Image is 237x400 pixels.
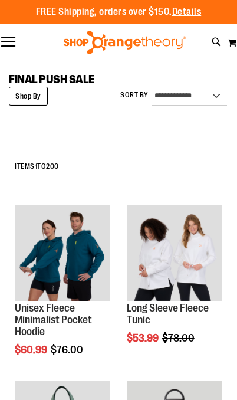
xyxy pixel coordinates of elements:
img: Unisex Fleece Minimalist Pocket Hoodie [15,205,110,301]
a: Product image for Fleece Long Sleeve [127,205,222,303]
p: FREE Shipping, orders over $150. [36,5,202,19]
span: 200 [46,162,59,171]
a: Details [172,6,202,17]
a: Long Sleeve Fleece Tunic [127,302,209,326]
span: FINAL PUSH SALE [9,73,94,86]
span: $60.99 [15,344,49,356]
a: Unisex Fleece Minimalist Pocket Hoodie [15,205,110,303]
strong: Shop By [9,87,48,106]
span: $53.99 [127,332,160,344]
h2: Items to [15,158,222,176]
img: Product image for Fleece Long Sleeve [127,205,222,301]
img: Shop Orangetheory [62,31,187,54]
span: $76.00 [51,344,85,356]
div: product [121,199,228,374]
div: product [9,199,116,386]
a: Unisex Fleece Minimalist Pocket Hoodie [15,302,92,337]
span: 1 [35,162,38,171]
label: Sort By [120,90,149,100]
span: $78.00 [162,332,196,344]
